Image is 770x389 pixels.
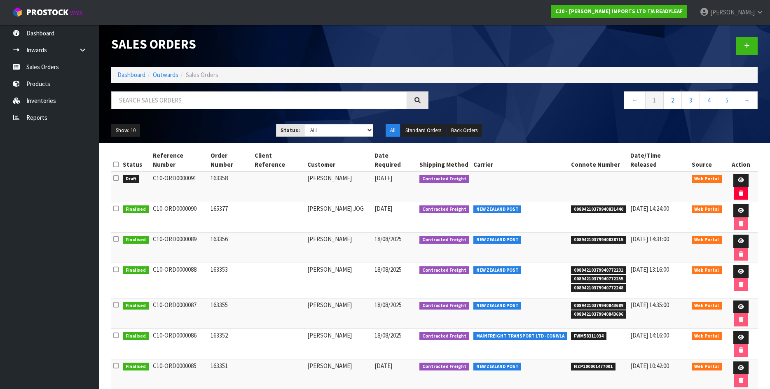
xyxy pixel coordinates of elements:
td: [PERSON_NAME] [305,171,372,202]
td: C10-ORD0000090 [151,202,208,233]
th: Connote Number [569,149,628,171]
a: 1 [645,91,664,109]
th: Reference Number [151,149,208,171]
span: NZP100001477001 [571,363,616,371]
td: [PERSON_NAME] [305,328,372,359]
span: Contracted Freight [419,363,469,371]
span: ProStock [26,7,68,18]
span: NEW ZEALAND POST [473,363,522,371]
button: Standard Orders [401,124,446,137]
span: 18/08/2025 [374,301,402,309]
td: [PERSON_NAME] [305,263,372,298]
h1: Sales Orders [111,37,428,51]
span: Finalised [123,266,149,275]
td: C10-ORD0000086 [151,328,208,359]
span: [DATE] 14:35:00 [630,301,669,309]
span: Finalised [123,332,149,340]
span: 18/08/2025 [374,331,402,339]
span: Web Portal [692,266,722,275]
th: Carrier [471,149,569,171]
span: Web Portal [692,236,722,244]
span: NEW ZEALAND POST [473,266,522,275]
button: All [386,124,400,137]
td: [PERSON_NAME] [305,233,372,263]
span: Contracted Freight [419,205,469,214]
span: 00894210379940843689 [571,302,626,310]
span: [DATE] [374,362,392,370]
a: ← [624,91,646,109]
span: [DATE] 14:16:00 [630,331,669,339]
td: 163352 [208,328,253,359]
span: 00894210379940831440 [571,205,626,214]
span: Finalised [123,205,149,214]
span: Contracted Freight [419,266,469,275]
span: Contracted Freight [419,175,469,183]
span: 18/08/2025 [374,266,402,273]
td: [PERSON_NAME] [305,298,372,328]
span: Web Portal [692,332,722,340]
a: 5 [718,91,736,109]
span: [DATE] [374,174,392,182]
a: → [736,91,758,109]
th: Source [690,149,724,171]
span: Finalised [123,236,149,244]
td: C10-ORD0000087 [151,298,208,328]
span: [PERSON_NAME] [710,8,755,16]
th: Shipping Method [417,149,471,171]
span: [DATE] [374,205,392,212]
span: Sales Orders [186,71,218,79]
th: Action [724,149,758,171]
span: NEW ZEALAND POST [473,236,522,244]
span: Web Portal [692,302,722,310]
td: 163353 [208,263,253,298]
span: Draft [123,175,139,183]
span: Contracted Freight [419,236,469,244]
span: 00894210379940772248 [571,284,626,292]
span: Web Portal [692,363,722,371]
span: 00894210379940772255 [571,275,626,283]
a: 2 [663,91,682,109]
span: Finalised [123,363,149,371]
span: [DATE] 10:42:00 [630,362,669,370]
a: Dashboard [117,71,145,79]
a: 4 [700,91,718,109]
span: Web Portal [692,175,722,183]
th: Customer [305,149,372,171]
span: 00894210379940838715 [571,236,626,244]
td: 163355 [208,298,253,328]
nav: Page navigation [441,91,758,112]
span: Web Portal [692,205,722,214]
th: Date Required [372,149,418,171]
td: C10-ORD0000088 [151,263,208,298]
button: Show: 10 [111,124,140,137]
th: Status [121,149,151,171]
a: Outwards [153,71,178,79]
span: FWM58311034 [571,332,606,340]
td: C10-ORD0000091 [151,171,208,202]
span: [DATE] 13:16:00 [630,266,669,273]
strong: C10 - [PERSON_NAME] IMPORTS LTD T/A READYLEAF [555,8,683,15]
span: Contracted Freight [419,302,469,310]
strong: Status: [281,127,300,134]
small: WMS [70,9,83,17]
td: 163356 [208,233,253,263]
span: 18/08/2025 [374,235,402,243]
input: Search sales orders [111,91,407,109]
span: NEW ZEALAND POST [473,205,522,214]
span: [DATE] 14:24:00 [630,205,669,212]
th: Order Number [208,149,253,171]
th: Date/Time Released [628,149,690,171]
td: 165377 [208,202,253,233]
img: cube-alt.png [12,7,23,17]
td: 163358 [208,171,253,202]
span: [DATE] 14:31:00 [630,235,669,243]
span: 00894210379940772231 [571,266,626,275]
span: Contracted Freight [419,332,469,340]
span: NEW ZEALAND POST [473,302,522,310]
button: Back Orders [447,124,482,137]
span: Finalised [123,302,149,310]
a: 3 [681,91,700,109]
td: C10-ORD0000089 [151,233,208,263]
td: [PERSON_NAME] JOG [305,202,372,233]
span: 00894210379940843696 [571,310,626,319]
